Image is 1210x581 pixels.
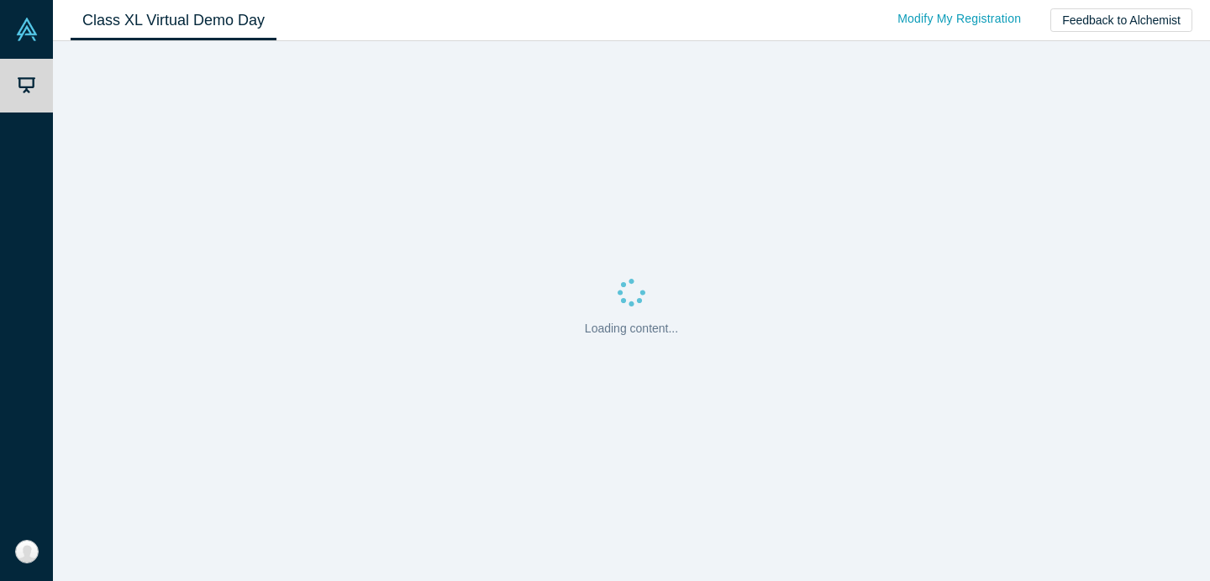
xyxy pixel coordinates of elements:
a: Modify My Registration [880,4,1039,34]
a: Class XL Virtual Demo Day [71,1,276,40]
p: Loading content... [585,320,678,338]
img: Felipe Matta's Account [15,540,39,563]
button: Feedback to Alchemist [1050,8,1192,32]
img: Alchemist Vault Logo [15,18,39,41]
